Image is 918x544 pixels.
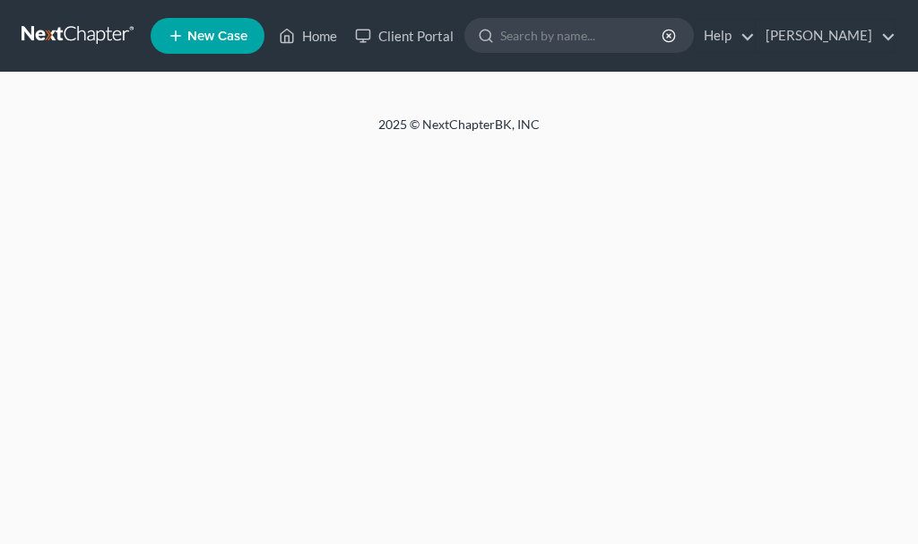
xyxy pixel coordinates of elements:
[29,116,889,148] div: 2025 © NextChapterBK, INC
[346,20,463,52] a: Client Portal
[757,20,896,52] a: [PERSON_NAME]
[695,20,755,52] a: Help
[500,19,664,52] input: Search by name...
[187,30,247,43] span: New Case
[270,20,346,52] a: Home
